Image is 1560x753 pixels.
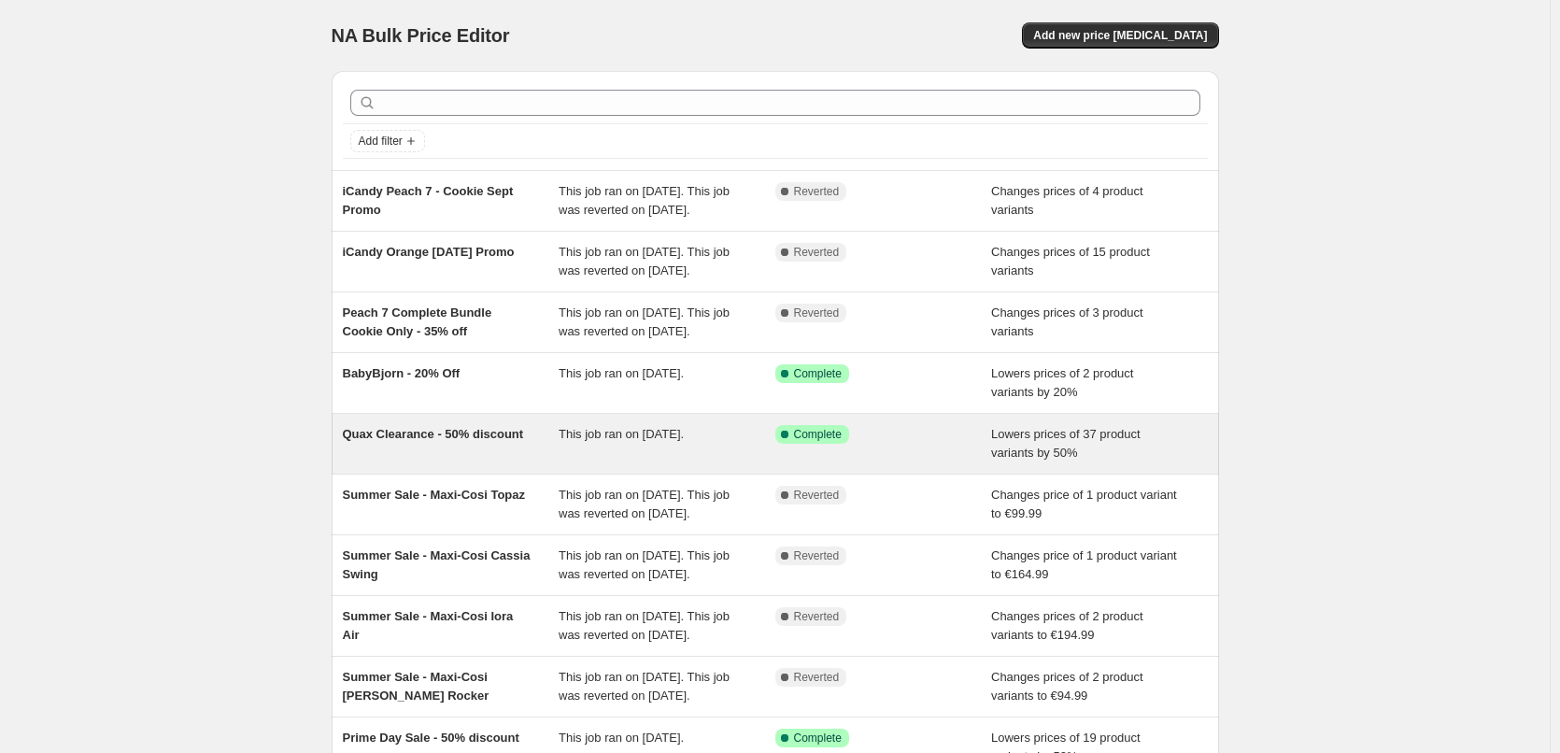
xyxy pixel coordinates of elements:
span: Reverted [794,670,840,685]
span: This job ran on [DATE]. [559,366,684,380]
button: Add filter [350,130,425,152]
span: Reverted [794,305,840,320]
span: Lowers prices of 2 product variants by 20% [991,366,1133,399]
span: NA Bulk Price Editor [332,25,510,46]
span: This job ran on [DATE]. This job was reverted on [DATE]. [559,609,730,642]
span: Summer Sale - Maxi-Cosi Topaz [343,488,526,502]
span: Changes prices of 4 product variants [991,184,1143,217]
span: Summer Sale - Maxi-Cosi Cassia Swing [343,548,531,581]
span: Reverted [794,488,840,503]
span: BabyBjorn - 20% Off [343,366,461,380]
span: Complete [794,731,842,746]
span: Summer Sale - Maxi-Cosi Iora Air [343,609,514,642]
span: This job ran on [DATE]. This job was reverted on [DATE]. [559,670,730,703]
span: Changes prices of 2 product variants to €94.99 [991,670,1143,703]
span: Changes prices of 15 product variants [991,245,1150,277]
span: Summer Sale - Maxi-Cosi [PERSON_NAME] Rocker [343,670,489,703]
span: iCandy Peach 7 - Cookie Sept Promo [343,184,514,217]
span: This job ran on [DATE]. This job was reverted on [DATE]. [559,305,730,338]
span: This job ran on [DATE]. [559,731,684,745]
span: Prime Day Sale - 50% discount [343,731,519,745]
span: This job ran on [DATE]. This job was reverted on [DATE]. [559,548,730,581]
span: This job ran on [DATE]. This job was reverted on [DATE]. [559,488,730,520]
span: This job ran on [DATE]. This job was reverted on [DATE]. [559,245,730,277]
span: Reverted [794,245,840,260]
span: Reverted [794,609,840,624]
span: Changes prices of 2 product variants to €194.99 [991,609,1143,642]
button: Add new price [MEDICAL_DATA] [1022,22,1218,49]
span: Changes prices of 3 product variants [991,305,1143,338]
span: Add filter [359,134,403,149]
span: Peach 7 Complete Bundle Cookie Only - 35% off [343,305,492,338]
span: Lowers prices of 37 product variants by 50% [991,427,1141,460]
span: Complete [794,366,842,381]
span: Reverted [794,548,840,563]
span: This job ran on [DATE]. This job was reverted on [DATE]. [559,184,730,217]
span: iCandy Orange [DATE] Promo [343,245,515,259]
span: Add new price [MEDICAL_DATA] [1033,28,1207,43]
span: Complete [794,427,842,442]
span: Quax Clearance - 50% discount [343,427,524,441]
span: Changes price of 1 product variant to €99.99 [991,488,1177,520]
span: This job ran on [DATE]. [559,427,684,441]
span: Changes price of 1 product variant to €164.99 [991,548,1177,581]
span: Reverted [794,184,840,199]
